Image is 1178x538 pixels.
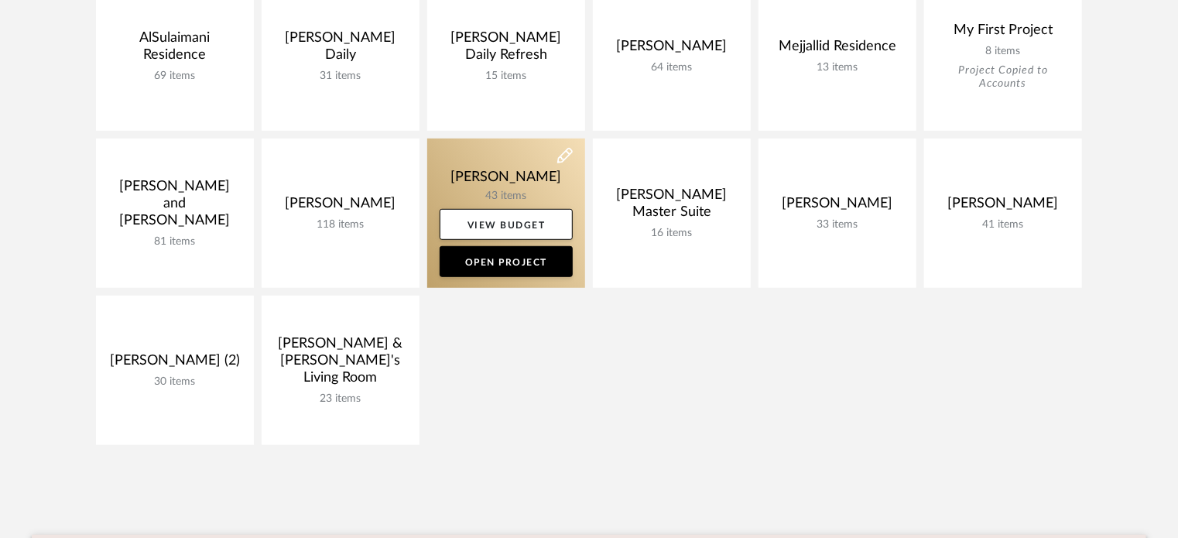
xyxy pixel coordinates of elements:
[440,209,573,240] a: View Budget
[937,22,1070,45] div: My First Project
[274,70,407,83] div: 31 items
[440,29,573,70] div: [PERSON_NAME] Daily Refresh
[771,61,904,74] div: 13 items
[771,218,904,231] div: 33 items
[771,195,904,218] div: [PERSON_NAME]
[605,227,738,240] div: 16 items
[274,195,407,218] div: [PERSON_NAME]
[937,64,1070,91] div: Project Copied to Accounts
[937,218,1070,231] div: 41 items
[274,218,407,231] div: 118 items
[108,352,241,375] div: [PERSON_NAME] (2)
[605,187,738,227] div: [PERSON_NAME] Master Suite
[605,61,738,74] div: 64 items
[108,70,241,83] div: 69 items
[108,375,241,389] div: 30 items
[274,335,407,392] div: [PERSON_NAME] & [PERSON_NAME]'s Living Room
[108,178,241,235] div: [PERSON_NAME] and [PERSON_NAME]
[440,70,573,83] div: 15 items
[771,38,904,61] div: Mejjallid Residence
[274,29,407,70] div: [PERSON_NAME] Daily
[605,38,738,61] div: [PERSON_NAME]
[108,29,241,70] div: AlSulaimani Residence
[274,392,407,406] div: 23 items
[108,235,241,248] div: 81 items
[937,45,1070,58] div: 8 items
[440,246,573,277] a: Open Project
[937,195,1070,218] div: [PERSON_NAME]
